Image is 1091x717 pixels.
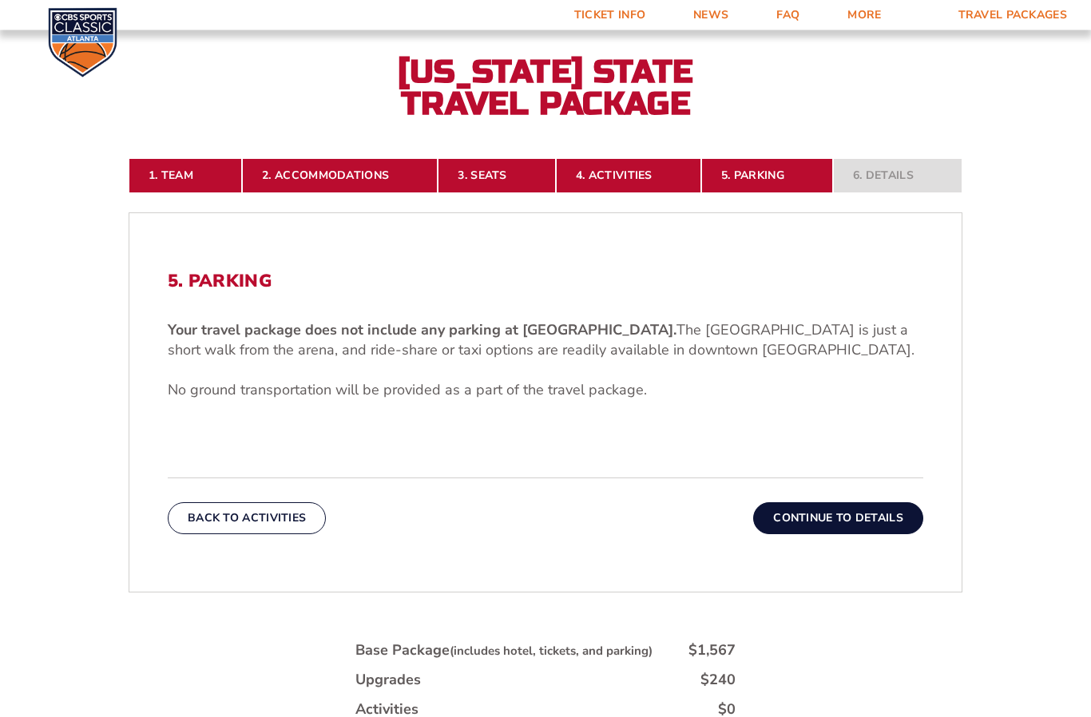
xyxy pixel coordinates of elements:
a: 4. Activities [556,159,701,194]
a: 2. Accommodations [242,159,438,194]
small: (includes hotel, tickets, and parking) [450,644,653,660]
div: $1,567 [688,641,736,661]
h2: 5. Parking [168,271,923,292]
a: 3. Seats [438,159,555,194]
p: No ground transportation will be provided as a part of the travel package. [168,381,923,401]
div: $240 [700,671,736,691]
b: Your travel package does not include any parking at [GEOGRAPHIC_DATA]. [168,321,676,340]
button: Continue To Details [753,503,923,535]
img: CBS Sports Classic [48,8,117,77]
button: Back To Activities [168,503,326,535]
h2: [US_STATE] State Travel Package [370,57,721,121]
p: The [GEOGRAPHIC_DATA] is just a short walk from the arena, and ride-share or taxi options are rea... [168,321,923,361]
div: Upgrades [355,671,421,691]
a: 1. Team [129,159,242,194]
div: Base Package [355,641,653,661]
